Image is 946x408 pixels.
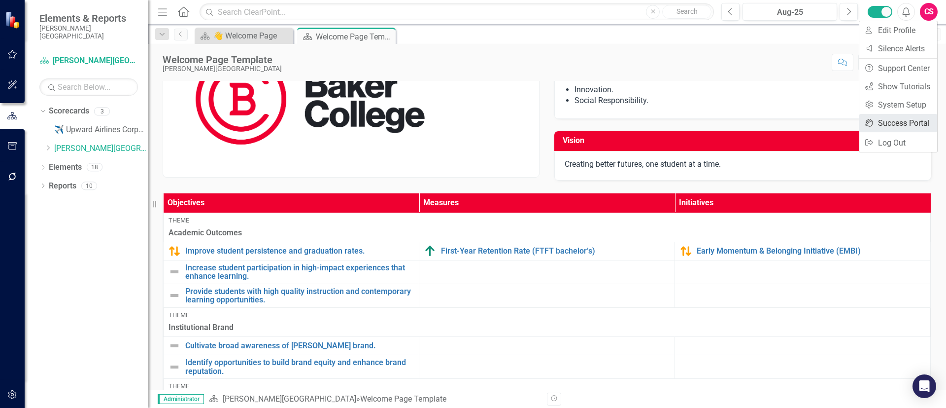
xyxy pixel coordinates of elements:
div: Theme [169,311,925,320]
a: [PERSON_NAME][GEOGRAPHIC_DATA] [39,55,138,67]
td: Double-Click to Edit [164,379,931,408]
span: Search [676,7,698,15]
img: Not Defined [169,290,180,301]
a: Scorecards [49,106,89,117]
td: Double-Click to Edit Right Click for Context Menu [164,260,419,284]
a: Edit Profile [859,21,937,39]
button: CS [920,3,938,21]
button: Search [662,5,711,19]
div: Welcome Page Template [360,394,446,404]
td: Double-Click to Edit [164,213,931,242]
div: 10 [81,182,97,190]
p: Creating better futures, one student at a time. [565,159,921,170]
input: Search ClearPoint... [200,3,714,21]
td: Double-Click to Edit Right Click for Context Menu [164,337,419,355]
img: Not Defined [169,340,180,352]
small: [PERSON_NAME][GEOGRAPHIC_DATA] [39,24,138,40]
td: Double-Click to Edit Right Click for Context Menu [675,242,931,260]
div: Welcome Page Template [316,31,393,43]
div: 3 [94,107,110,115]
a: Cultivate broad awareness of [PERSON_NAME] brand. [185,341,414,350]
a: Success Portal [859,114,937,132]
img: Not Defined [169,361,180,373]
td: Double-Click to Edit [164,308,931,337]
div: Theme [169,382,925,391]
a: Identify opportunities to build brand equity and enhance brand reputation. [185,358,414,375]
div: [PERSON_NAME][GEOGRAPHIC_DATA] [163,65,282,73]
input: Search Below... [39,78,138,96]
a: [PERSON_NAME][GEOGRAPHIC_DATA] [223,394,356,404]
a: Reports [49,181,76,192]
a: Increase student participation in high-impact experiences that enhance learning. [185,263,414,281]
span: Academic Outcomes [169,227,925,239]
a: Early Momentum & Belonging Initiative (EMBI) [697,247,925,256]
a: [PERSON_NAME][GEOGRAPHIC_DATA] [54,143,148,154]
div: Welcome Page Template [163,54,282,65]
div: 18 [87,163,102,172]
a: Silence Alerts [859,39,937,58]
div: Aug-25 [746,6,834,18]
li: Social Responsibility. [574,95,921,107]
a: 👋 Welcome Page [197,30,291,42]
td: Double-Click to Edit Right Click for Context Menu [164,284,419,307]
h3: Vision [563,136,926,145]
div: Theme [169,216,925,225]
div: » [209,394,540,405]
span: Elements & Reports [39,12,138,24]
td: Double-Click to Edit Right Click for Context Menu [164,355,419,379]
a: First-Year Retention Rate (FTFT bachelor’s) [441,247,670,256]
td: Double-Click to Edit Right Click for Context Menu [164,242,419,260]
button: Aug-25 [743,3,837,21]
a: System Setup [859,96,937,114]
a: Show Tutorials [859,77,937,96]
img: Not Defined [169,266,180,278]
div: 👋 Welcome Page [213,30,291,42]
div: Open Intercom Messenger [912,374,936,398]
a: Improve student persistence and graduation rates. [185,247,414,256]
img: Caution [169,245,180,257]
a: ✈️ Upward Airlines Corporate [54,124,148,136]
span: Administrator [158,394,204,404]
img: Home - Continuing Education and Lifelong Learning [163,21,457,177]
span: Institutional Brand [169,322,925,334]
img: Caution [680,245,692,257]
img: Above Target [424,245,436,257]
img: ClearPoint Strategy [5,11,22,28]
a: Log Out [859,134,937,152]
a: Elements [49,162,82,173]
td: Double-Click to Edit Right Click for Context Menu [419,242,675,260]
li: Innovation. [574,84,921,96]
a: Provide students with high quality instruction and contemporary learning opportunities. [185,287,414,304]
a: Support Center [859,59,937,77]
